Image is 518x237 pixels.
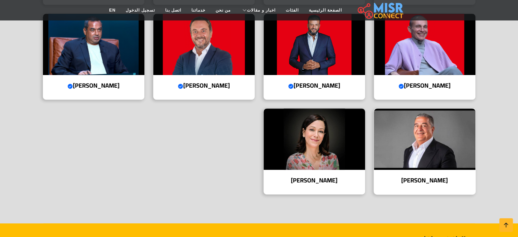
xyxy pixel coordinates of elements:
[379,177,470,184] h4: [PERSON_NAME]
[247,7,276,13] span: اخبار و مقالات
[269,177,360,184] h4: [PERSON_NAME]
[374,108,475,170] img: ياسين منصور
[186,4,210,17] a: خدماتنا
[259,13,370,100] a: أيمن ممدوح [PERSON_NAME]
[149,13,259,100] a: أحمد طارق خليل [PERSON_NAME]
[48,82,139,89] h4: [PERSON_NAME]
[153,14,255,75] img: أحمد طارق خليل
[259,108,370,195] a: مني عطايا [PERSON_NAME]
[158,82,250,89] h4: [PERSON_NAME]
[210,4,236,17] a: من نحن
[43,14,144,75] img: محمد إسماعيل منصور
[374,14,475,75] img: محمد فاروق
[281,4,304,17] a: الفئات
[236,4,281,17] a: اخبار و مقالات
[358,2,403,19] img: main.misr_connect
[264,108,365,170] img: مني عطايا
[178,84,183,89] svg: Verified account
[264,14,365,75] img: أيمن ممدوح
[121,4,160,17] a: تسجيل الدخول
[398,84,404,89] svg: Verified account
[104,4,121,17] a: EN
[160,4,186,17] a: اتصل بنا
[304,4,347,17] a: الصفحة الرئيسية
[370,13,480,100] a: محمد فاروق [PERSON_NAME]
[288,84,294,89] svg: Verified account
[370,108,480,195] a: ياسين منصور [PERSON_NAME]
[269,82,360,89] h4: [PERSON_NAME]
[38,13,149,100] a: محمد إسماعيل منصور [PERSON_NAME]
[67,84,73,89] svg: Verified account
[379,82,470,89] h4: [PERSON_NAME]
